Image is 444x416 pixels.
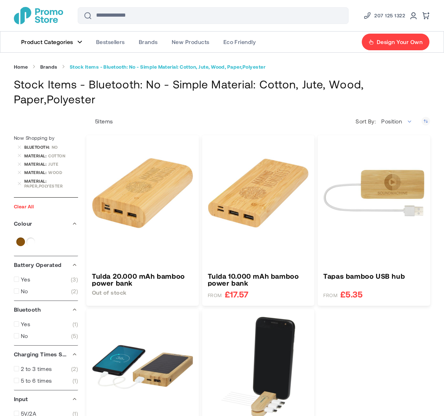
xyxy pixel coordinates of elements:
[340,290,362,298] span: £5.35
[21,332,28,339] span: No
[26,237,35,246] a: White
[14,77,430,106] h1: Stock Items - Bluetooth: No - Simple Material: Cotton, Jute, Wood, Paper,Polyester
[48,162,78,166] div: Jute
[14,32,89,52] a: Product Categories
[16,237,25,246] a: Natural
[40,64,58,70] a: Brands
[21,321,30,328] span: Yes
[172,38,210,45] span: New Products
[14,377,78,384] a: 5 to 6 times 1
[208,142,309,244] img: Tulda 10.000 mAh bamboo power bank
[72,321,78,328] span: 1
[95,118,98,124] span: 5
[24,162,48,166] span: Material
[14,332,78,339] a: No 5
[14,215,78,232] div: Colour
[14,390,78,408] div: Input
[363,11,405,20] a: Phone
[92,272,193,286] a: Tulda 20.000 mAh bamboo power bank
[225,290,248,298] span: £17.57
[24,153,48,158] span: Material
[71,365,78,372] span: 2
[14,203,34,209] a: Clear All
[17,181,22,185] a: Remove Material Paper,Polyester
[71,276,78,283] span: 3
[17,145,22,149] a: Remove Bluetooth No
[86,118,113,125] p: Items
[381,118,402,124] span: Position
[323,272,425,279] a: Tapas bamboo USB hub
[208,292,222,298] span: FROM
[14,256,78,274] div: Battery Operated
[14,301,78,318] div: Bluetooth
[21,377,52,384] span: 5 to 6 times
[21,365,52,372] span: 2 to 3 times
[24,179,48,183] span: Material
[208,272,309,286] a: Tulda 10.000 mAh bamboo power bank
[17,171,22,175] a: Remove Material Wood
[165,32,216,52] a: New Products
[48,153,78,158] div: Cotton
[14,288,78,295] a: No 2
[374,11,405,20] span: 207 125 1322
[96,38,125,45] span: Bestsellers
[70,64,265,70] strong: Stock Items - Bluetooth: No - Simple Material: Cotton, Jute, Wood, Paper,Polyester
[21,38,73,45] span: Product Categories
[89,32,132,52] a: Bestsellers
[421,117,430,125] a: Set Descending Direction
[92,288,193,297] div: Out of stock
[14,365,78,372] a: 2 to 3 times 2
[17,162,22,166] a: Remove Material Jute
[48,170,78,175] div: Wood
[92,142,193,244] img: Tulda 20.000 mAh bamboo power bank
[79,7,96,24] button: Search
[24,183,78,188] div: Paper,Polyester
[14,346,78,363] div: Charging Times Smartphone
[21,276,30,283] span: Yes
[71,332,78,339] span: 5
[72,377,78,384] span: 1
[377,38,422,45] span: Design Your Own
[14,135,54,141] span: Now Shopping by
[361,33,430,51] a: Design Your Own
[14,64,28,70] a: Home
[17,154,22,158] a: Remove Material Cotton
[14,276,78,283] a: Yes 3
[223,38,256,45] span: Eco Friendly
[14,7,63,24] a: store logo
[24,145,52,149] span: Bluetooth
[132,32,165,52] a: Brands
[377,114,416,128] span: Position
[323,142,425,244] img: Tapas bamboo USB hub
[216,32,263,52] a: Eco Friendly
[71,288,78,295] span: 2
[323,292,338,298] span: FROM
[139,38,158,45] span: Brands
[356,118,377,125] label: Sort By
[24,170,48,175] span: Material
[14,7,63,24] img: Promotional Merchandise
[52,145,78,149] div: No
[21,288,28,295] span: No
[14,321,78,328] a: Yes 1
